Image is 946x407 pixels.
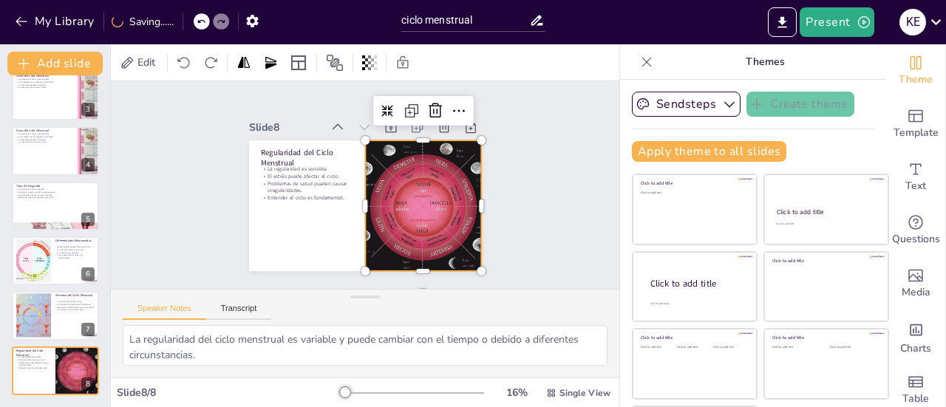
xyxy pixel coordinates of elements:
p: El estrés puede afectar el ciclo. [16,358,51,361]
p: Sangrado normal es esperado. [16,188,95,191]
div: Layout [287,51,310,75]
div: 6 [81,267,95,281]
textarea: La regularidad del ciclo menstrual es variable y puede cambiar con el tiempo o debido a diferente... [123,325,608,366]
div: Click to add title [777,208,875,216]
div: 4 [12,126,99,175]
p: Síntomas del Ciclo Menstrual [55,294,95,298]
div: 4 [81,158,95,171]
p: La fase lútea prepara el cuerpo. [16,138,73,141]
p: La regularidad es variable. [262,154,355,171]
button: Transcript [206,304,272,320]
p: Reconocer cambios de humor es esencial. [55,306,95,309]
div: Click to add title [772,335,878,341]
div: 5 [81,213,95,226]
span: Single View [559,387,610,399]
div: Click to add text [713,346,746,349]
div: Slide 8 / 8 [117,386,342,400]
div: 3 [81,103,95,116]
div: 7 [12,291,99,340]
p: Regularidad del Ciclo Menstrual [16,349,51,357]
p: La gestión de síntomas es importante. [55,304,95,307]
p: Entender el ciclo es fundamental. [16,366,51,369]
div: 7 [81,323,95,336]
div: 6 [12,236,99,285]
p: El estrés puede afectar el ciclo. [262,162,355,179]
button: Sendsteps [632,92,741,117]
p: Entender el ciclo es fundamental. [259,183,353,200]
div: Click to add text [641,191,746,195]
p: La menstruación marca el inicio. [16,141,73,144]
div: Click to add body [650,301,743,305]
p: La ovulación es crucial para la fertilidad. [16,81,73,83]
div: Saving...... [112,15,174,29]
p: La ovulación es crucial para la fertilidad. [16,136,73,139]
div: Click to add text [677,346,710,349]
p: Regularidad del Ciclo Menstrual [263,136,358,167]
button: Present [800,7,874,37]
div: Add images, graphics, shapes or video [886,257,945,310]
p: Problemas de salud pueden causar irregularidades. [260,169,354,194]
p: Reconocer tipos de sangrado es esencial. [16,196,95,199]
button: Export to PowerPoint [768,7,797,37]
p: Las irregularidades deben ser monitoreadas. [55,254,95,259]
div: Add text boxes [886,151,945,204]
button: Speaker Notes [123,304,206,320]
div: Click to add text [772,346,819,349]
div: Change the overall theme [886,44,945,98]
p: La regularidad es variable. [16,355,51,358]
p: La información es poder. [55,251,95,254]
div: Click to add text [641,346,674,349]
button: Create theme [746,92,854,117]
p: Enfermedades Relacionadas [55,239,95,243]
p: Tipos de Sangrado [16,184,95,188]
p: Enfermedades pueden afectar el ciclo. [55,246,95,249]
span: Template [894,125,939,141]
p: Sangrado irregular puede ser preocupante. [16,191,95,194]
p: Sangrado abundante requiere atención. [16,194,95,196]
p: La fase lútea prepara el cuerpo. [16,83,73,86]
button: My Library [11,10,101,33]
button: K E [899,7,926,37]
div: K E [899,9,926,35]
span: Text [905,178,926,194]
div: 5 [12,182,99,230]
span: Position [326,54,344,72]
span: Media [902,284,930,301]
p: Fases del Ciclo Menstrual [16,129,73,133]
div: Click to add title [641,180,746,186]
p: Los síntomas pueden variar. [55,301,95,304]
div: 3 [12,72,99,120]
div: 16 % [499,386,534,400]
p: La fatiga es un síntoma común. [55,309,95,312]
div: Click to add title [650,277,745,290]
div: 8 [12,346,99,395]
p: Themes [659,44,871,80]
p: La atención médica es crucial. [55,248,95,251]
div: Click to add text [776,222,874,226]
p: La menstruación marca el inicio. [16,86,73,89]
div: Slide 8 [255,109,329,130]
div: 8 [81,377,95,391]
div: Add ready made slides [886,98,945,151]
span: Table [902,391,929,407]
div: Click to add title [641,335,746,341]
button: Add slide [7,52,103,75]
span: Charts [900,341,931,357]
div: Add charts and graphs [886,310,945,363]
p: Las fases son cuatro y secuenciales. [16,78,73,81]
div: Get real-time input from your audience [886,204,945,257]
div: Click to add title [772,258,878,264]
span: Edit [135,55,158,69]
p: Problemas de salud pueden causar irregularidades. [16,361,51,366]
span: Theme [899,72,933,88]
button: Apply theme to all slides [632,141,786,162]
p: Las fases son cuatro y secuenciales. [16,133,73,136]
div: Click to add text [830,346,877,349]
input: Insert title [401,10,528,31]
span: Questions [892,231,940,247]
p: Fases del Ciclo Menstrual [16,74,73,78]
